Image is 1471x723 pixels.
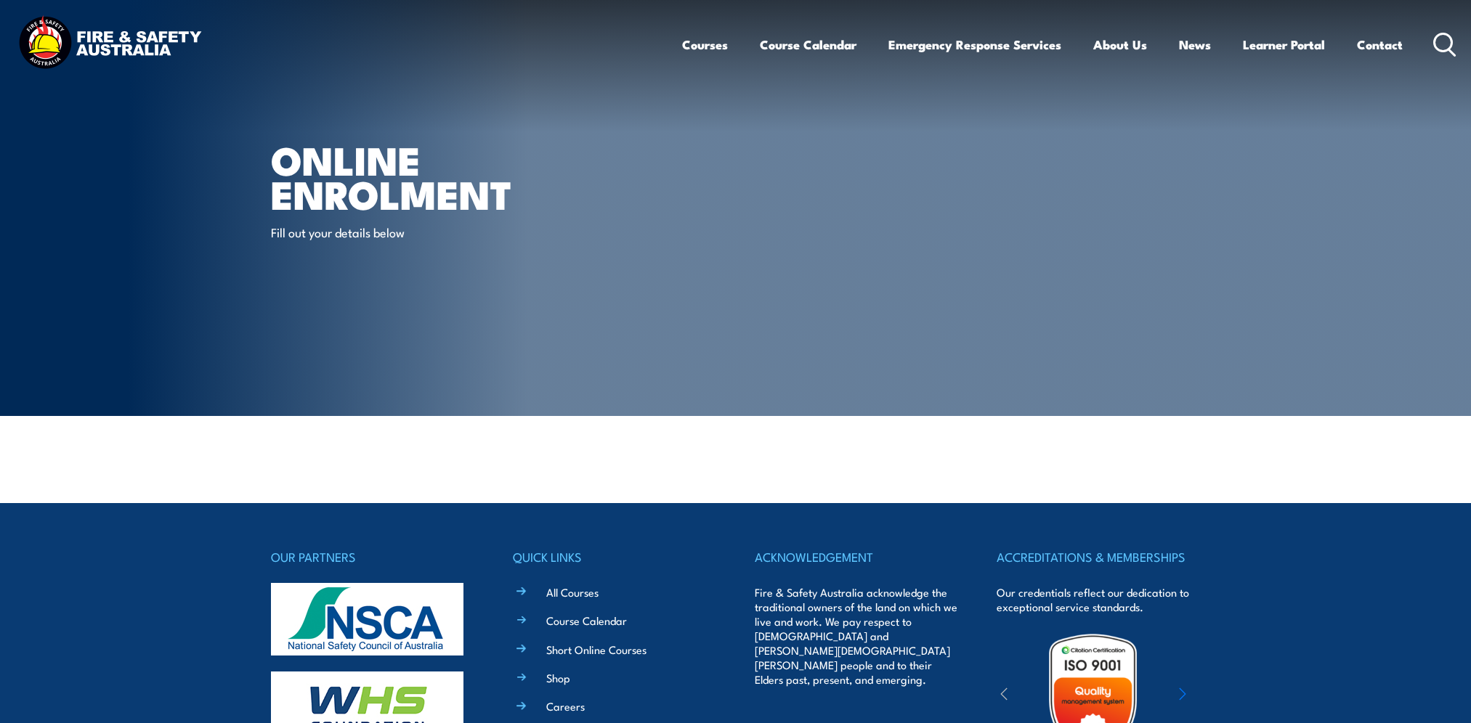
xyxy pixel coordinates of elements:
[546,584,599,600] a: All Courses
[1243,25,1325,64] a: Learner Portal
[546,698,585,714] a: Careers
[755,585,958,687] p: Fire & Safety Australia acknowledge the traditional owners of the land on which we live and work....
[997,585,1200,614] p: Our credentials reflect our dedication to exceptional service standards.
[888,25,1061,64] a: Emergency Response Services
[1157,671,1284,721] img: ewpa-logo
[271,142,630,210] h1: Online Enrolment
[271,547,474,567] h4: OUR PARTNERS
[271,224,536,240] p: Fill out your details below
[1093,25,1147,64] a: About Us
[755,547,958,567] h4: ACKNOWLEDGEMENT
[271,583,463,655] img: nsca-logo-footer
[760,25,856,64] a: Course Calendar
[1357,25,1403,64] a: Contact
[997,547,1200,567] h4: ACCREDITATIONS & MEMBERSHIPS
[513,547,716,567] h4: QUICK LINKS
[682,25,728,64] a: Courses
[546,642,647,657] a: Short Online Courses
[1179,25,1211,64] a: News
[546,670,570,685] a: Shop
[546,613,627,628] a: Course Calendar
